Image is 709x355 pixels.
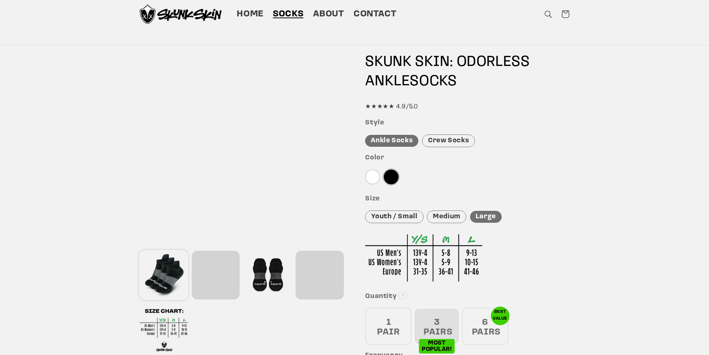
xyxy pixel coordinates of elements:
[273,9,303,20] span: Socks
[365,234,482,282] img: Sizing Chart
[365,74,410,89] span: ANKLE
[308,4,349,25] a: About
[232,4,268,25] a: Home
[365,119,569,127] h3: Style
[427,210,466,224] div: Medium
[365,154,569,162] h3: Color
[237,9,264,20] span: Home
[365,135,418,147] div: Ankle Socks
[470,211,502,223] div: Large
[365,210,423,224] div: Youth / Small
[422,134,475,148] div: Crew Socks
[313,9,344,20] span: About
[140,4,221,24] img: Skunk Skin Anti-Odor Socks.
[365,292,569,301] h3: Quantity
[268,4,308,25] a: Socks
[540,6,557,23] summary: Search
[413,308,460,345] div: 3 PAIRS
[365,101,569,112] div: ★★★★★ 4.9/5.0
[365,308,412,345] div: 1 PAIR
[365,53,569,91] h1: SKUNK SKIN: ODORLESS SOCKS
[365,195,569,203] h3: Size
[354,9,396,20] span: Contact
[349,4,401,25] a: Contact
[462,308,508,345] div: 6 PAIRS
